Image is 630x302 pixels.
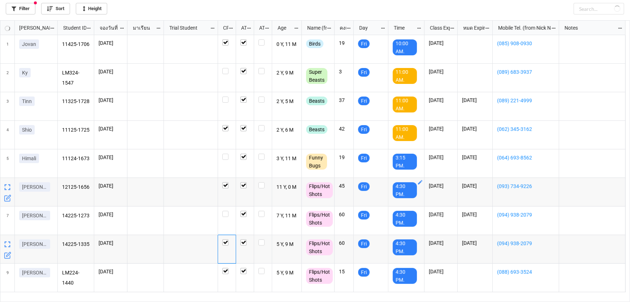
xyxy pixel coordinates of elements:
p: [DATE] [429,154,453,161]
p: [DATE] [99,182,123,190]
p: [DATE] [429,268,453,275]
span: 1 [6,35,9,63]
a: (062) 345-3162 [497,125,555,133]
div: Flips/Hot Shots [306,239,333,255]
div: จองวันที่ [95,24,120,32]
div: Trial Student [165,24,210,32]
p: 3 [339,68,349,75]
p: LM224-1440 [62,268,90,288]
div: 4:30 PM. [393,268,417,284]
div: 11:00 AM. [393,68,417,84]
div: Funny Bugs [306,154,327,170]
p: [DATE] [462,211,488,218]
p: 37 [339,97,349,104]
div: Fri [358,211,370,220]
div: Flips/Hot Shots [306,211,333,227]
div: หมด Expired date (from [PERSON_NAME] Name) [459,24,485,32]
a: (085) 908-0930 [497,39,555,47]
div: Day [355,24,381,32]
span: 9 [6,264,9,292]
p: [DATE] [99,268,123,275]
div: Notes [560,24,617,32]
div: Time [390,24,417,32]
p: 11425-1706 [62,39,90,50]
p: 0 Y, 11 M [277,39,297,50]
div: Fri [358,68,370,77]
a: (089) 221-4999 [497,97,555,105]
div: Age [273,24,294,32]
div: Name (from Class) [303,24,327,32]
p: Himali [22,155,36,162]
p: 11124-1673 [62,154,90,164]
p: [DATE] [99,239,123,247]
div: 3:15 PM. [393,154,417,170]
p: [DATE] [99,125,123,132]
span: 3 [6,92,9,120]
a: (088) 693-3524 [497,268,555,276]
span: 4 [6,121,9,149]
div: Fri [358,97,370,105]
p: 2 Y, 5 M [277,97,297,107]
div: [PERSON_NAME] Name [15,24,50,32]
div: 11:00 AM. [393,97,417,112]
p: Jovan [22,41,36,48]
p: [DATE] [99,68,123,75]
p: 3 Y, 11 M [277,154,297,164]
div: grid [0,21,58,35]
p: [PERSON_NAME] [22,183,47,191]
p: [DATE] [429,239,453,247]
p: [DATE] [462,125,488,132]
div: Birds [306,39,323,48]
a: (064) 693-8562 [497,154,555,162]
div: Super Beasts [306,68,327,84]
p: [DATE] [462,239,488,247]
a: (094) 938-2079 [497,211,555,219]
p: Shio [22,126,32,133]
div: Fri [358,268,370,277]
p: [DATE] [99,211,123,218]
p: 14225-1335 [62,239,90,250]
p: [DATE] [99,154,123,161]
span: 7 [6,207,9,235]
a: Height [76,3,107,14]
input: Search... [574,3,624,14]
div: มาเรียน [129,24,156,32]
a: Sort [41,3,70,14]
p: 11 Y, 0 M [277,182,297,192]
div: Fri [358,182,370,191]
div: ATK [255,24,265,32]
a: (093) 734-9226 [497,182,555,190]
div: Fri [358,125,370,134]
p: 11125-1725 [62,125,90,135]
div: ATT [237,24,247,32]
div: Mobile Tel. (from Nick Name) [494,24,551,32]
div: 4:30 PM. [393,239,417,255]
p: 14225-1273 [62,211,90,221]
p: 5 Y, 9 M [277,268,297,278]
span: 5 [6,149,9,178]
p: [DATE] [99,39,123,47]
p: 12125-1656 [62,182,90,192]
p: [PERSON_NAME] [22,241,47,248]
p: 15 [339,268,349,275]
div: 11:00 AM. [393,125,417,141]
p: [DATE] [429,39,453,47]
p: [DATE] [99,97,123,104]
p: 19 [339,154,349,161]
p: 60 [339,211,349,218]
span: 2 [6,64,9,92]
p: 7 Y, 11 M [277,211,297,221]
p: [DATE] [429,125,453,132]
div: Fri [358,154,370,162]
p: [DATE] [462,182,488,190]
p: [DATE] [429,182,453,190]
p: [PERSON_NAME] [22,269,47,276]
div: 10:00 AM. [393,39,417,55]
div: Class Expiration [426,24,450,32]
div: Fri [358,39,370,48]
p: [DATE] [429,68,453,75]
a: (094) 938-2079 [497,239,555,247]
div: Flips/Hot Shots [306,182,333,198]
p: 2 Y, 6 M [277,125,297,135]
p: 42 [339,125,349,132]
